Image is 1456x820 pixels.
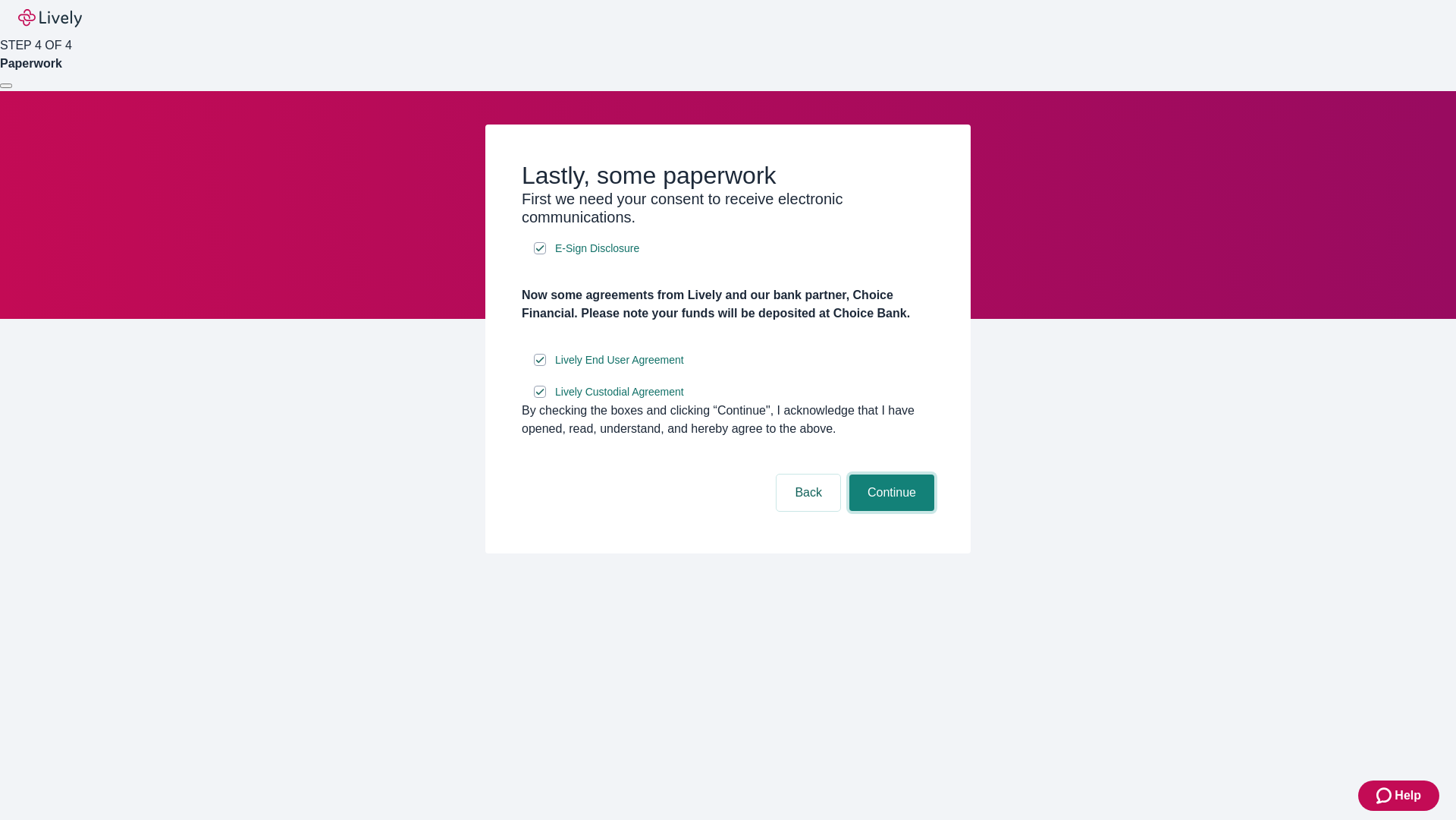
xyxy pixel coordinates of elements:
button: Continue [849,475,934,511]
span: E-Sign Disclosure [555,241,639,257]
button: Zendesk support iconHelp [1358,781,1439,811]
a: e-sign disclosure document [552,239,642,258]
a: e-sign disclosure document [552,383,687,402]
h2: Lastly, some paperwork [522,161,934,190]
button: Back [777,475,840,511]
span: Lively Custodial Agreement [555,384,684,400]
a: e-sign disclosure document [552,351,687,370]
span: Lively End User Agreement [555,352,684,368]
div: By checking the boxes and clicking “Continue", I acknowledge that I have opened, read, understand... [522,402,934,438]
h4: Now some agreements from Lively and our bank partner, Choice Financial. Please note your funds wi... [522,286,934,323]
img: Lively [18,9,82,27]
span: Help [1395,787,1421,805]
svg: Zendesk support icon [1376,787,1395,805]
h3: First we need your consent to receive electronic communications. [522,190,934,226]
